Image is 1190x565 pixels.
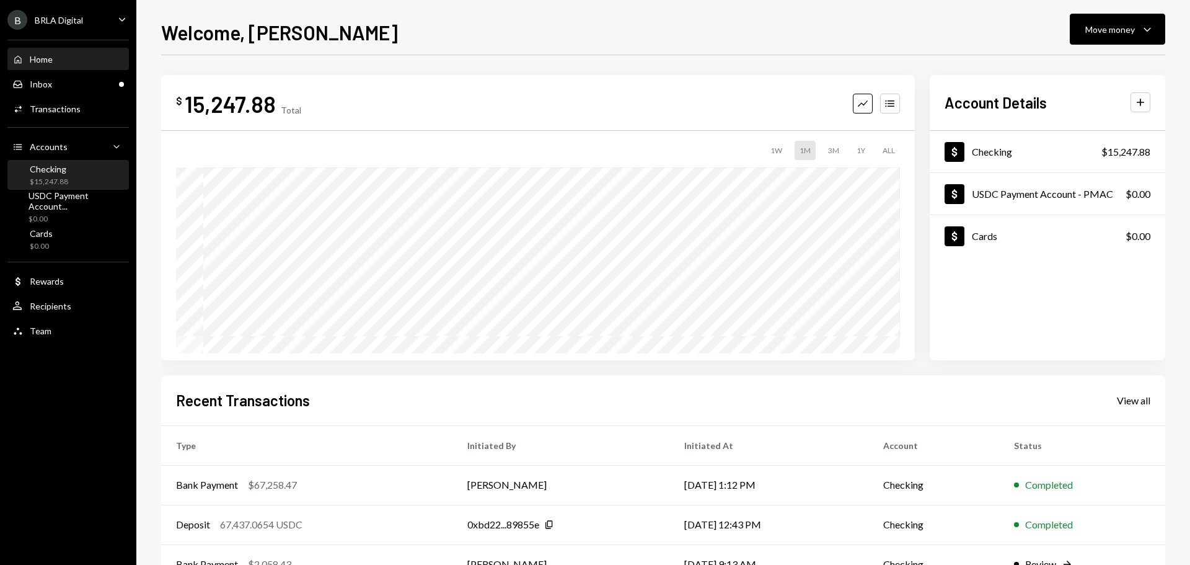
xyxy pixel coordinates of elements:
[945,92,1047,113] h2: Account Details
[30,104,81,114] div: Transactions
[7,225,129,254] a: Cards$0.00
[878,141,900,160] div: ALL
[30,241,53,252] div: $0.00
[1101,145,1150,159] div: $15,247.88
[467,517,539,532] div: 0xbd22...89855e
[1070,14,1165,45] button: Move money
[176,390,310,411] h2: Recent Transactions
[7,48,129,70] a: Home
[7,97,129,120] a: Transactions
[972,230,997,242] div: Cards
[30,54,53,65] div: Home
[930,173,1165,215] a: USDC Payment Account - PMAC$0.00
[765,141,787,160] div: 1W
[868,425,999,465] th: Account
[185,90,276,118] div: 15,247.88
[30,276,64,287] div: Rewards
[852,141,870,160] div: 1Y
[7,295,129,317] a: Recipients
[1117,394,1150,407] div: View all
[7,270,129,292] a: Rewards
[930,215,1165,257] a: Cards$0.00
[452,425,669,465] th: Initiated By
[248,478,297,492] div: $67,258.47
[7,192,129,222] a: USDC Payment Account...$0.00
[1117,393,1150,407] a: View all
[30,228,53,239] div: Cards
[868,505,999,545] td: Checking
[7,160,129,190] a: Checking$15,247.88
[30,141,68,152] div: Accounts
[823,141,844,160] div: 3M
[1126,229,1150,244] div: $0.00
[161,425,452,465] th: Type
[795,141,816,160] div: 1M
[29,190,124,211] div: USDC Payment Account...
[930,131,1165,172] a: Checking$15,247.88
[7,10,27,30] div: B
[161,20,398,45] h1: Welcome, [PERSON_NAME]
[7,73,129,95] a: Inbox
[669,505,868,545] td: [DATE] 12:43 PM
[1025,517,1073,532] div: Completed
[35,15,83,25] div: BRLA Digital
[30,79,52,89] div: Inbox
[669,425,868,465] th: Initiated At
[1126,187,1150,202] div: $0.00
[999,425,1165,465] th: Status
[452,465,669,505] td: [PERSON_NAME]
[972,188,1113,200] div: USDC Payment Account - PMAC
[176,517,210,532] div: Deposit
[29,214,124,225] div: $0.00
[972,146,1012,158] div: Checking
[281,105,301,115] div: Total
[30,164,68,174] div: Checking
[868,465,999,505] td: Checking
[7,135,129,158] a: Accounts
[220,517,302,532] div: 67,437.0654 USDC
[30,177,68,187] div: $15,247.88
[669,465,868,505] td: [DATE] 1:12 PM
[30,301,71,311] div: Recipients
[1085,23,1135,36] div: Move money
[1025,478,1073,492] div: Completed
[176,478,238,492] div: Bank Payment
[176,95,182,107] div: $
[7,319,129,342] a: Team
[30,326,51,336] div: Team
